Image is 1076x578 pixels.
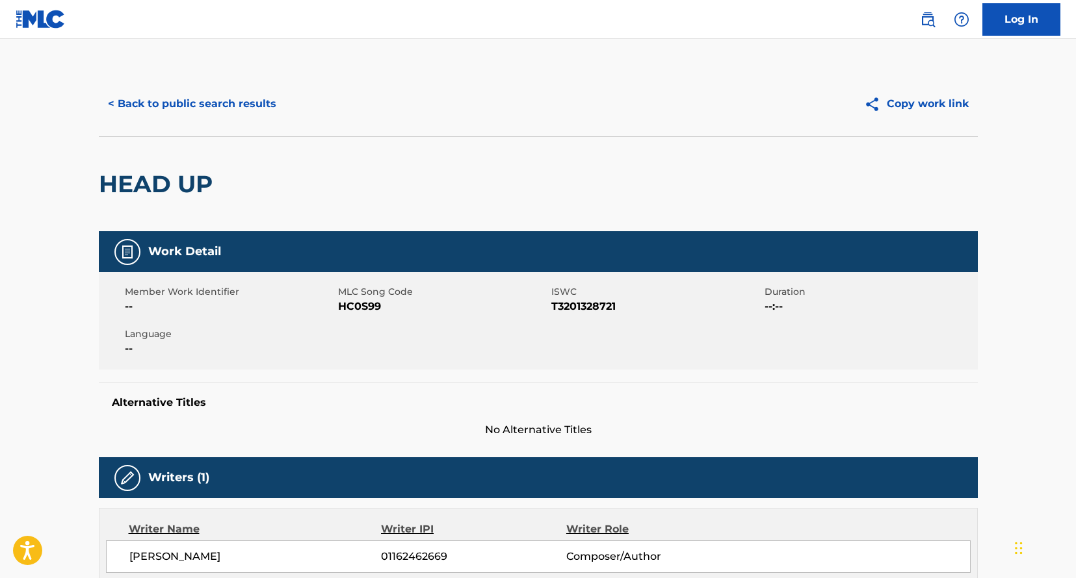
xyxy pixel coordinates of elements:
span: Language [125,327,335,341]
span: [PERSON_NAME] [129,549,382,564]
span: -- [125,299,335,314]
img: MLC Logo [16,10,66,29]
h5: Writers (1) [148,470,209,485]
img: search [920,12,936,27]
span: HC0S99 [338,299,548,314]
span: -- [125,341,335,357]
img: help [954,12,969,27]
button: Copy work link [855,88,978,120]
span: T3201328721 [551,299,761,314]
div: Writer Name [129,521,382,537]
h2: HEAD UP [99,170,219,199]
div: Writer Role [566,521,735,537]
span: --:-- [765,299,975,314]
h5: Alternative Titles [112,396,965,409]
div: Drag [1015,529,1023,568]
span: ISWC [551,285,761,299]
iframe: Chat Widget [1011,516,1076,578]
a: Log In [982,3,1060,36]
img: Work Detail [120,244,135,260]
span: 01162462669 [381,549,566,564]
a: Public Search [915,6,941,32]
span: No Alternative Titles [99,422,978,438]
div: Writer IPI [381,521,566,537]
h5: Work Detail [148,244,221,259]
div: Help [949,6,975,32]
span: Member Work Identifier [125,285,335,299]
span: MLC Song Code [338,285,548,299]
span: Duration [765,285,975,299]
span: Composer/Author [566,549,735,564]
button: < Back to public search results [99,88,285,120]
img: Writers [120,470,135,486]
img: Copy work link [864,96,887,112]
